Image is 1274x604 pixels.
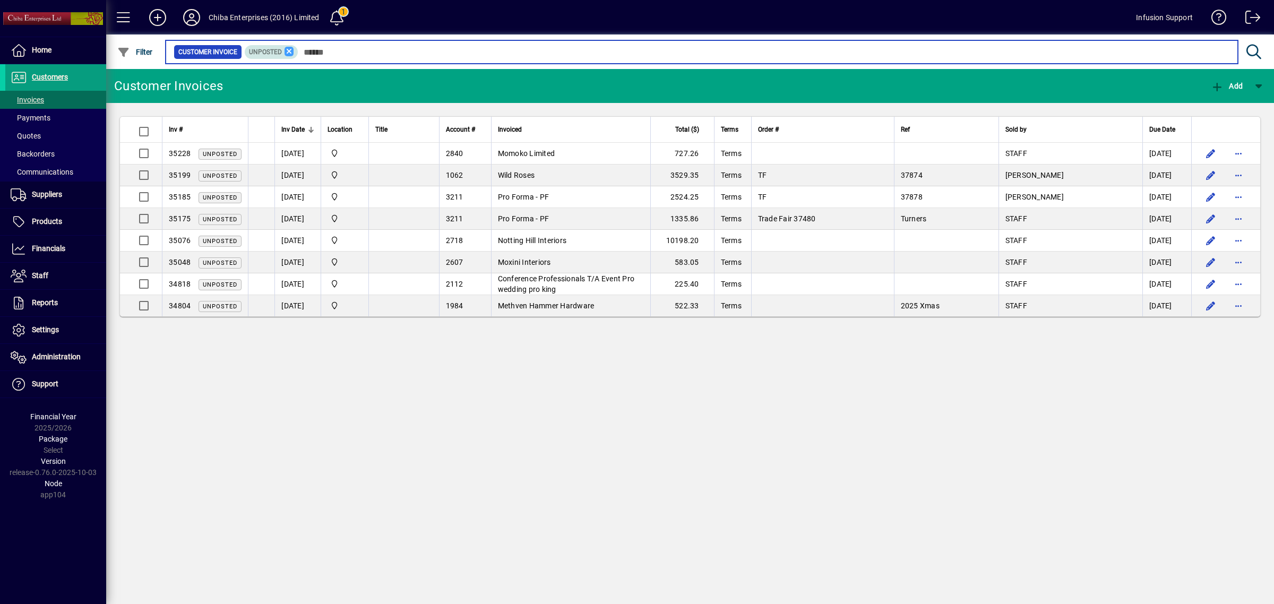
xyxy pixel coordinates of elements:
span: Financial Year [30,412,76,421]
span: Central [328,148,362,159]
span: Invoiced [498,124,522,135]
span: 2112 [446,280,463,288]
span: STAFF [1005,236,1027,245]
div: Inv # [169,124,242,135]
button: More options [1230,145,1247,162]
span: 2607 [446,258,463,266]
span: 37878 [901,193,923,201]
span: STAFF [1005,280,1027,288]
span: Terms [721,171,742,179]
span: Products [32,217,62,226]
span: Central [328,278,362,290]
span: Unposted [203,172,237,179]
span: Unposted [203,303,237,310]
div: Inv Date [281,124,314,135]
span: Package [39,435,67,443]
span: Unposted [203,260,237,266]
span: Administration [32,352,81,361]
button: Add [1208,76,1245,96]
span: 35199 [169,171,191,179]
td: [DATE] [274,295,321,316]
a: Payments [5,109,106,127]
td: [DATE] [1142,165,1191,186]
span: 3211 [446,193,463,201]
button: More options [1230,275,1247,292]
span: Communications [11,168,73,176]
span: Unposted [203,194,237,201]
button: Edit [1202,275,1219,292]
div: Location [328,124,362,135]
button: Edit [1202,232,1219,249]
button: More options [1230,297,1247,314]
td: [DATE] [274,252,321,273]
span: Payments [11,114,50,122]
span: [PERSON_NAME] [1005,171,1064,179]
a: Staff [5,263,106,289]
span: 1062 [446,171,463,179]
td: [DATE] [1142,273,1191,295]
span: Terms [721,301,742,310]
td: [DATE] [274,143,321,165]
span: STAFF [1005,258,1027,266]
td: 522.33 [650,295,714,316]
span: 35048 [169,258,191,266]
span: 3211 [446,214,463,223]
span: Order # [758,124,779,135]
span: 37874 [901,171,923,179]
button: Profile [175,8,209,27]
a: Reports [5,290,106,316]
span: Central [328,300,362,312]
a: Communications [5,163,106,181]
mat-chip: Customer Invoice Status: Unposted [245,45,298,59]
a: Backorders [5,145,106,163]
span: Terms [721,214,742,223]
span: Node [45,479,62,488]
div: Customer Invoices [114,77,223,94]
td: [DATE] [274,165,321,186]
span: Reports [32,298,58,307]
span: Due Date [1149,124,1175,135]
span: Unposted [203,216,237,223]
a: Invoices [5,91,106,109]
span: Support [32,379,58,388]
span: Terms [721,258,742,266]
div: Sold by [1005,124,1136,135]
span: Unposted [203,281,237,288]
span: Staff [32,271,48,280]
span: Central [328,213,362,225]
a: Logout [1237,2,1261,37]
td: [DATE] [1142,143,1191,165]
span: Terms [721,124,738,135]
span: Unposted [203,238,237,245]
a: Quotes [5,127,106,145]
span: Location [328,124,352,135]
td: [DATE] [274,186,321,208]
button: Edit [1202,188,1219,205]
span: Terms [721,149,742,158]
span: Conference Professionals T/A Event Pro wedding pro king [498,274,635,294]
button: More options [1230,232,1247,249]
td: 10198.20 [650,230,714,252]
span: Terms [721,236,742,245]
span: Central [328,235,362,246]
span: Momoko Limited [498,149,555,158]
span: Version [41,457,66,465]
td: [DATE] [1142,295,1191,316]
td: 3529.35 [650,165,714,186]
td: 2524.25 [650,186,714,208]
span: 2025 Xmas [901,301,940,310]
span: Financials [32,244,65,253]
span: Home [32,46,51,54]
span: Inv Date [281,124,305,135]
span: STAFF [1005,214,1027,223]
span: Customer Invoice [178,47,237,57]
div: Infusion Support [1136,9,1193,26]
td: 727.26 [650,143,714,165]
span: Backorders [11,150,55,158]
span: Trade Fair 37480 [758,214,816,223]
span: Title [375,124,388,135]
span: Unposted [249,48,282,56]
span: STAFF [1005,149,1027,158]
div: Order # [758,124,888,135]
button: Edit [1202,254,1219,271]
